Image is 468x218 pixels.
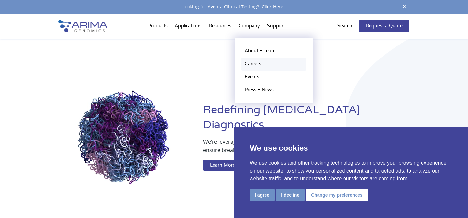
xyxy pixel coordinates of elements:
button: I decline [276,189,305,201]
a: Request a Quote [359,20,409,32]
a: Events [241,71,306,83]
button: I agree [250,189,275,201]
a: Press + News [241,83,306,96]
h1: Redefining [MEDICAL_DATA] Diagnostics [203,103,409,137]
a: Click Here [259,4,286,10]
a: Careers [241,58,306,71]
p: Search [337,22,352,30]
button: Change my preferences [306,189,368,201]
a: About + Team [241,45,306,58]
img: Arima-Genomics-logo [58,20,107,32]
div: Looking for Aventa Clinical Testing? [58,3,409,11]
p: We use cookies [250,142,452,154]
p: We’re leveraging whole-genome sequence and structure information to ensure breakthrough therapies... [203,137,383,160]
a: Learn More [203,160,242,171]
p: We use cookies and other tracking technologies to improve your browsing experience on our website... [250,159,452,183]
